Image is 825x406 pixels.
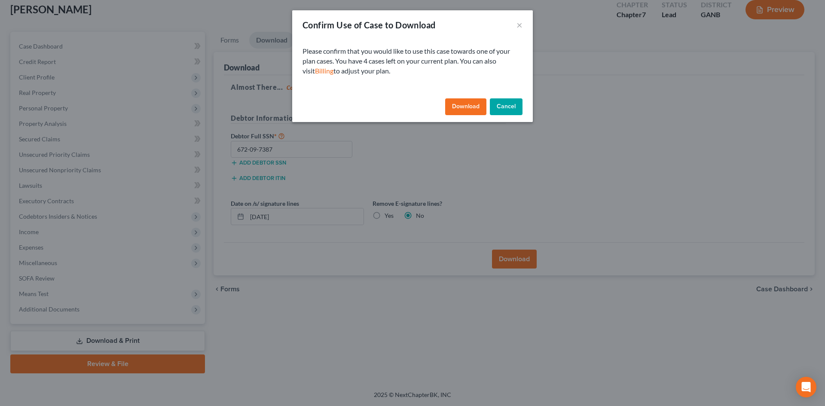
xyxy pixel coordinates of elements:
div: Open Intercom Messenger [796,377,816,397]
a: Billing [315,67,333,75]
button: Cancel [490,98,522,116]
p: Please confirm that you would like to use this case towards one of your plan cases. You have 4 ca... [302,46,522,76]
button: × [516,20,522,30]
button: Download [445,98,486,116]
div: Confirm Use of Case to Download [302,19,435,31]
